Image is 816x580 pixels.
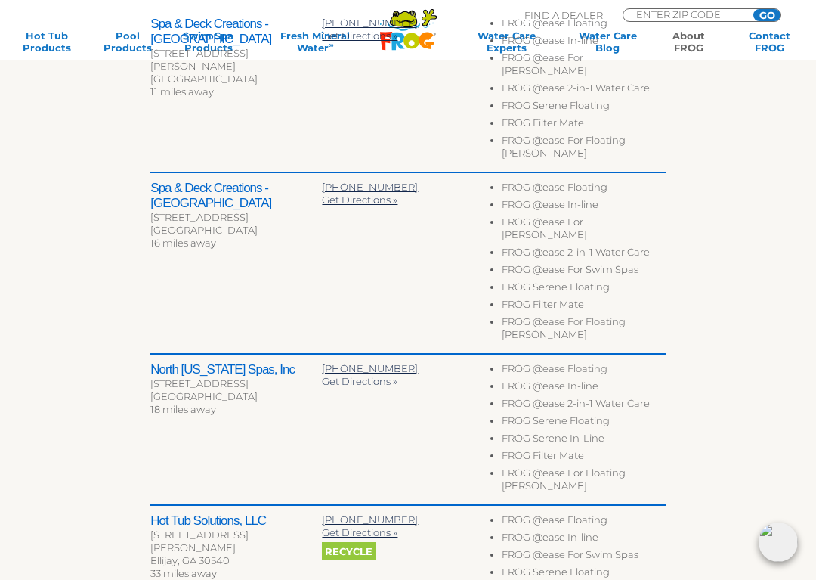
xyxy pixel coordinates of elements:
[502,432,666,449] li: FROG Serene In-Line
[150,237,216,249] span: 16 miles away
[502,51,666,82] li: FROG @ease For [PERSON_NAME]
[502,298,666,315] li: FROG Filter Mate
[502,17,666,34] li: FROG @ease Floating
[502,134,666,164] li: FROG @ease For Floating [PERSON_NAME]
[322,526,397,538] a: Get Directions »
[753,9,780,21] input: GO
[502,548,666,566] li: FROG @ease For Swim Spas
[502,99,666,116] li: FROG Serene Floating
[502,397,666,414] li: FROG @ease 2-in-1 Water Care
[502,34,666,51] li: FROG @ease In-line
[502,531,666,548] li: FROG @ease In-line
[502,116,666,134] li: FROG Filter Mate
[150,513,322,529] h2: Hot Tub Solutions, LLC
[150,47,322,73] div: [STREET_ADDRESS][PERSON_NAME]
[150,390,322,403] div: [GEOGRAPHIC_DATA]
[738,29,801,54] a: ContactFROG
[15,29,78,54] a: Hot TubProducts
[322,29,397,42] a: Get Directions »
[502,315,666,346] li: FROG @ease For Floating [PERSON_NAME]
[322,194,397,206] a: Get Directions »
[150,85,214,98] span: 11 miles away
[96,29,159,54] a: PoolProducts
[502,513,666,531] li: FROG @ease Floating
[322,362,418,374] a: [PHONE_NUMBER]
[657,29,720,54] a: AboutFROG
[150,17,322,47] h2: Spa & Deck Creations - [GEOGRAPHIC_DATA]
[502,246,666,263] li: FROG @ease 2-in-1 Water Care
[322,513,418,526] a: [PHONE_NUMBER]
[502,263,666,281] li: FROG @ease For Swim Spas
[502,82,666,99] li: FROG @ease 2-in-1 Water Care
[635,9,737,20] input: Zip Code Form
[150,211,322,224] div: [STREET_ADDRESS]
[502,216,666,246] li: FROG @ease For [PERSON_NAME]
[150,181,322,211] h2: Spa & Deck Creations - [GEOGRAPHIC_DATA]
[502,181,666,198] li: FROG @ease Floating
[524,8,603,22] p: Find A Dealer
[150,362,322,377] h2: North [US_STATE] Spas, Inc
[150,73,322,85] div: [GEOGRAPHIC_DATA]
[502,362,666,380] li: FROG @ease Floating
[322,542,376,560] span: Recycle
[502,467,666,497] li: FROG @ease For Floating [PERSON_NAME]
[150,377,322,390] div: [STREET_ADDRESS]
[322,17,418,29] a: [PHONE_NUMBER]
[150,554,322,567] div: Ellijay, GA 30540
[502,380,666,397] li: FROG @ease In-line
[502,281,666,298] li: FROG Serene Floating
[150,567,217,579] span: 33 miles away
[759,523,798,562] img: openIcon
[150,529,322,554] div: [STREET_ADDRESS][PERSON_NAME]
[150,403,216,415] span: 18 miles away
[150,224,322,237] div: [GEOGRAPHIC_DATA]
[502,198,666,216] li: FROG @ease In-line
[322,375,397,387] a: Get Directions »
[322,181,418,193] a: [PHONE_NUMBER]
[502,449,666,467] li: FROG Filter Mate
[502,414,666,432] li: FROG Serene Floating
